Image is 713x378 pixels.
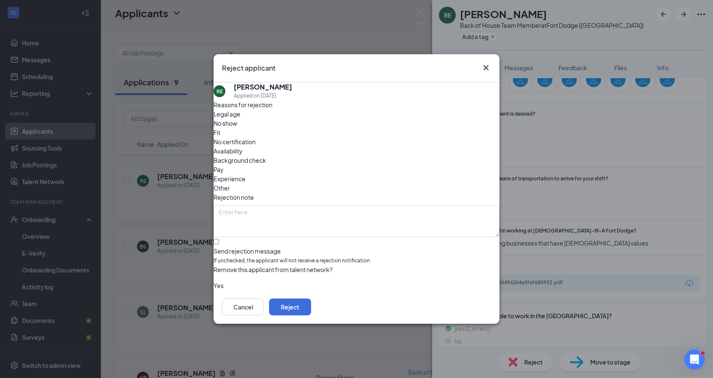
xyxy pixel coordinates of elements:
[234,92,292,100] div: Applied on [DATE]
[214,119,237,128] span: No show
[214,146,243,156] span: Availability
[214,109,240,119] span: Legal age
[481,63,491,73] svg: Cross
[481,63,491,73] button: Close
[222,63,275,74] h3: Reject applicant
[214,128,220,137] span: Fit
[214,137,256,146] span: No certification
[217,88,223,95] div: RE
[214,257,499,265] span: If unchecked, the applicant will not receive a rejection notification.
[214,247,499,255] div: Send rejection message
[214,101,272,108] span: Reasons for rejection
[214,281,224,290] span: Yes
[214,266,333,273] span: Remove this applicant from talent network?
[214,239,219,244] input: Send rejection messageIf unchecked, the applicant will not receive a rejection notification.
[234,82,292,92] h5: [PERSON_NAME]
[214,165,224,174] span: Pay
[222,299,264,315] button: Cancel
[684,349,705,370] iframe: Intercom live chat
[269,299,311,315] button: Reject
[214,156,266,165] span: Background check
[214,183,230,193] span: Other
[214,174,246,183] span: Experience
[214,193,254,201] span: Rejection note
